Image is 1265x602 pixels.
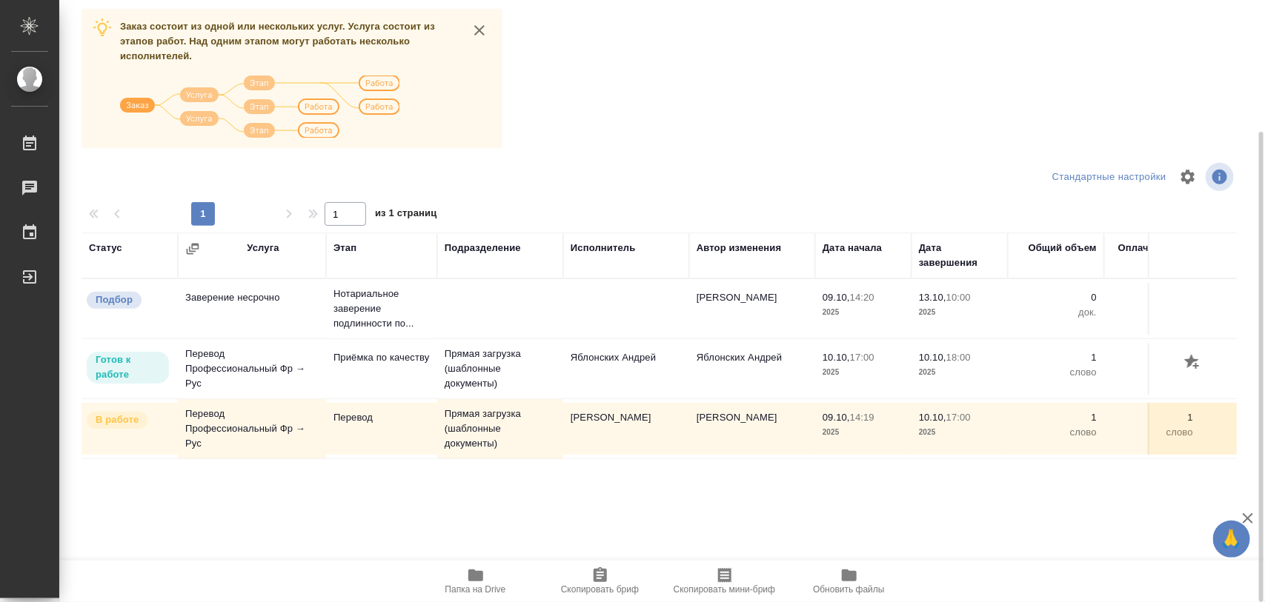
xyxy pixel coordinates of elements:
[1015,410,1097,425] p: 1
[333,287,430,331] p: Нотариальное заверение подлинности по...
[823,305,904,320] p: 2025
[919,305,1000,320] p: 2025
[689,283,815,335] td: [PERSON_NAME]
[437,339,563,398] td: Прямая загрузка (шаблонные документы)
[96,292,133,307] p: Подбор
[1206,163,1237,191] span: Посмотреть информацию
[946,412,971,423] p: 17:00
[674,584,775,595] span: Скопировать мини-бриф
[1015,365,1097,380] p: слово
[1112,410,1193,425] p: 1
[1170,159,1206,195] span: Настроить таблицу
[1112,350,1193,365] p: 1
[178,283,326,335] td: Заверение несрочно
[561,584,639,595] span: Скопировать бриф
[1015,350,1097,365] p: 1
[823,352,850,363] p: 10.10,
[414,561,538,602] button: Папка на Drive
[946,352,971,363] p: 18:00
[571,241,636,255] div: Исполнитель
[1015,305,1097,320] p: док.
[1029,241,1097,255] div: Общий объем
[823,425,904,440] p: 2025
[787,561,912,602] button: Обновить файлы
[919,292,946,303] p: 13.10,
[689,343,815,395] td: Яблонских Андрей
[538,561,663,602] button: Скопировать бриф
[1219,524,1244,555] span: 🙏
[697,241,781,255] div: Автор изменения
[1112,290,1193,305] p: 0
[1112,305,1193,320] p: док.
[96,352,160,382] p: Готов к работе
[850,412,874,423] p: 14:19
[247,241,279,255] div: Услуга
[333,410,430,425] p: Перевод
[823,292,850,303] p: 09.10,
[919,352,946,363] p: 10.10,
[445,584,506,595] span: Папка на Drive
[563,343,689,395] td: Яблонских Андрей
[850,292,874,303] p: 14:20
[663,561,787,602] button: Скопировать мини-бриф
[823,412,850,423] p: 09.10,
[919,425,1000,440] p: 2025
[850,352,874,363] p: 17:00
[919,241,1000,270] div: Дата завершения
[1112,425,1193,440] p: слово
[468,19,491,41] button: close
[563,403,689,455] td: [PERSON_NAME]
[1015,425,1097,440] p: слово
[445,241,521,255] div: Подразделение
[689,403,815,455] td: [PERSON_NAME]
[919,365,1000,380] p: 2025
[823,241,882,255] div: Дата начала
[919,412,946,423] p: 10.10,
[1015,290,1097,305] p: 0
[437,399,563,458] td: Прямая загрузка (шаблонные документы)
[89,241,122,255] div: Статус
[96,412,139,427] p: В работе
[813,584,885,595] span: Обновить файлы
[185,241,200,256] button: Сгруппировать
[1112,365,1193,380] p: слово
[1112,241,1193,270] div: Оплачиваемый объем
[1049,166,1170,189] div: split button
[120,21,435,61] span: Заказ состоит из одной или нескольких услуг. Услуга состоит из этапов работ. Над одним этапом мог...
[1213,521,1250,558] button: 🙏
[333,350,430,365] p: Приёмка по качеству
[823,365,904,380] p: 2025
[333,241,356,255] div: Этап
[946,292,971,303] p: 10:00
[178,339,326,398] td: Перевод Профессиональный Фр → Рус
[178,399,326,458] td: Перевод Профессиональный Фр → Рус
[375,204,437,226] span: из 1 страниц
[1181,350,1206,375] button: Добавить оценку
